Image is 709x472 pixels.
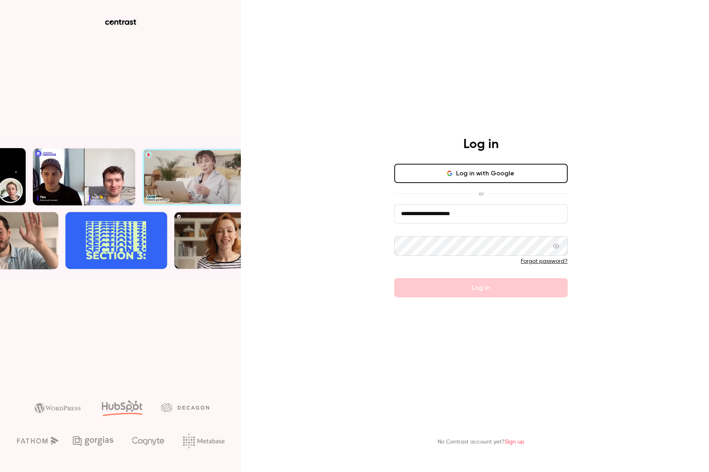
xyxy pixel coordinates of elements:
[505,439,524,445] a: Sign up
[161,403,209,412] img: decagon
[463,136,499,153] h4: Log in
[521,258,568,264] a: Forgot password?
[438,438,524,446] p: No Contrast account yet?
[475,189,488,198] span: or
[394,164,568,183] button: Log in with Google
